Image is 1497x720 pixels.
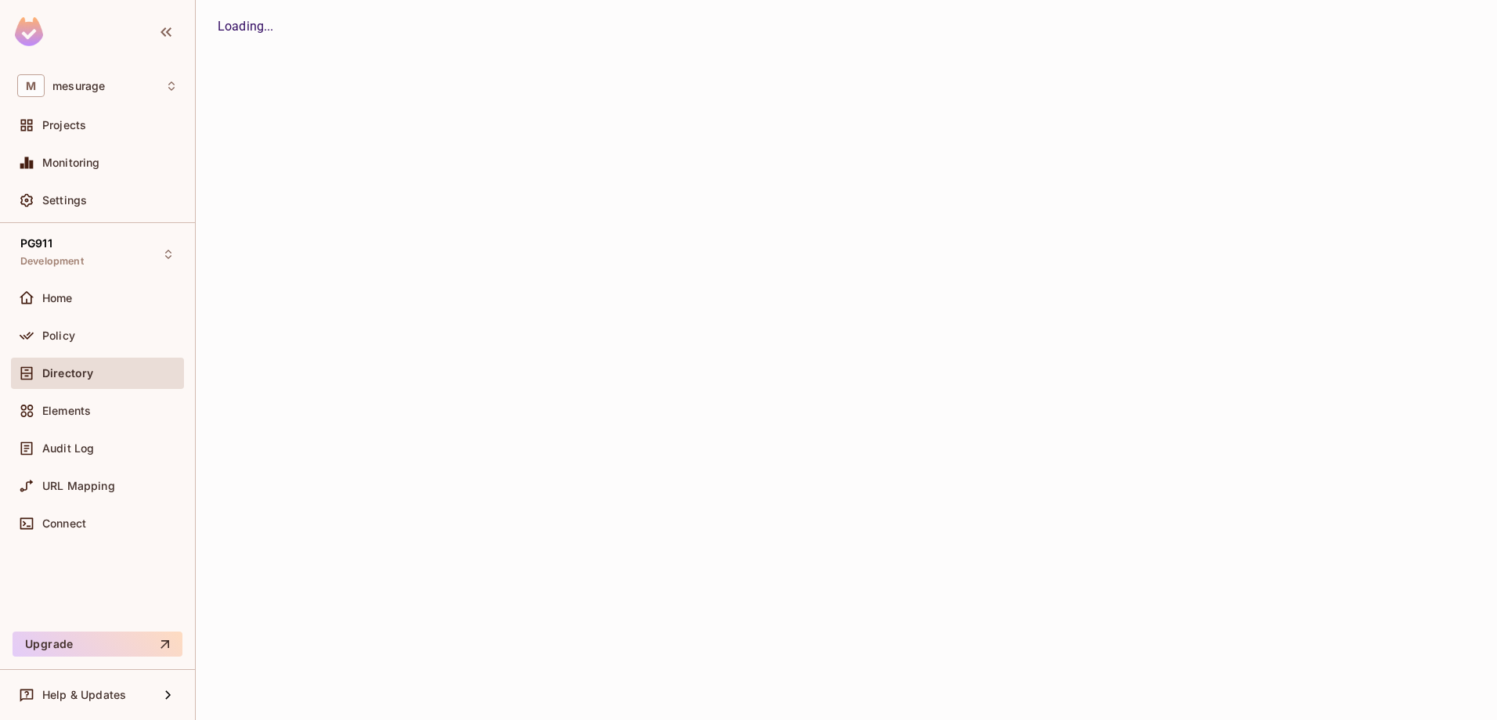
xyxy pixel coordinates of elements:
span: Policy [42,329,75,342]
span: Audit Log [42,442,94,455]
span: Settings [42,194,87,207]
span: Elements [42,405,91,417]
span: Connect [42,517,86,530]
button: Upgrade [13,632,182,657]
span: Development [20,255,84,268]
span: Help & Updates [42,689,126,701]
img: SReyMgAAAABJRU5ErkJggg== [15,17,43,46]
div: Loading... [218,17,1475,36]
span: Projects [42,119,86,131]
span: Workspace: mesurage [52,80,105,92]
span: PG911 [20,237,52,250]
span: Directory [42,367,93,380]
span: Home [42,292,73,304]
span: M [17,74,45,97]
span: URL Mapping [42,480,115,492]
span: Monitoring [42,157,100,169]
